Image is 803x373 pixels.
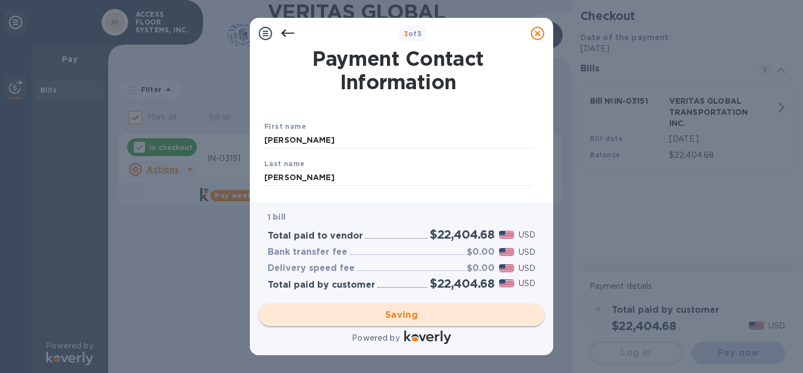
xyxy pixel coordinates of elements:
h3: Total paid to vendor [268,231,363,241]
p: USD [519,246,535,258]
h2: $22,404.68 [430,277,495,290]
img: USD [499,231,514,239]
img: USD [499,264,514,272]
input: Enter your last name [264,169,532,186]
h3: $0.00 [467,247,495,258]
p: USD [519,263,535,274]
b: of 3 [404,30,422,38]
img: USD [499,279,514,287]
span: 3 [404,30,408,38]
b: 1 bill [268,212,286,221]
p: Powered by [352,332,399,344]
input: Enter your first name [264,132,532,149]
b: Last name [264,159,305,168]
h2: $22,404.68 [430,227,495,241]
h3: Delivery speed fee [268,263,355,274]
h3: $0.00 [467,263,495,274]
p: USD [519,278,535,289]
h3: Bank transfer fee [268,247,347,258]
img: Logo [404,331,451,344]
p: USD [519,229,535,241]
b: First name [264,122,306,130]
h1: Payment Contact Information [264,47,532,94]
img: USD [499,248,514,256]
h3: Total paid by customer [268,280,375,290]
